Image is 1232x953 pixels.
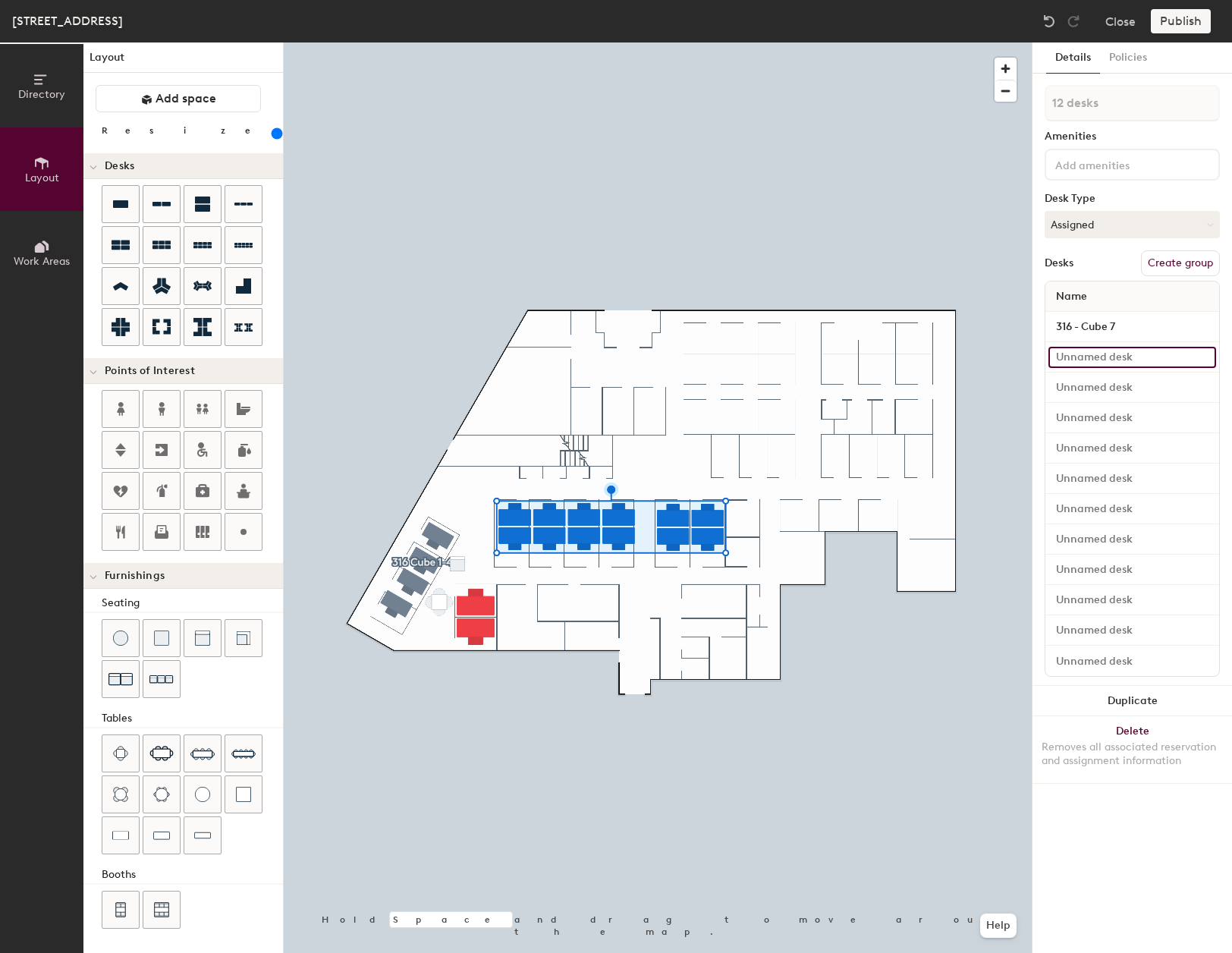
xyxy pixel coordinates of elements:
[1048,529,1216,550] input: Unnamed desk
[1042,741,1223,768] div: Removes all associated reservation and assignment information
[114,902,127,917] img: Four seat booth
[195,631,210,646] img: Couch (middle)
[143,660,181,698] button: Couch (x3)
[102,816,140,854] button: Table (1x2)
[143,891,181,929] button: Six seat booth
[143,619,181,657] button: Cushion
[184,619,222,657] button: Couch (middle)
[105,160,134,172] span: Desks
[184,734,222,772] button: Eight seat table
[102,660,140,698] button: Couch (x2)
[113,787,128,802] img: Four seat round table
[1048,499,1216,520] input: Unnamed desk
[113,746,128,761] img: Four seat table
[102,595,283,612] div: Seating
[1048,407,1216,429] input: Unnamed desk
[18,88,65,101] span: Directory
[236,631,251,646] img: Couch (corner)
[108,667,133,691] img: Couch (x2)
[1048,590,1216,611] input: Unnamed desk
[112,828,129,843] img: Table (1x2)
[102,775,140,813] button: Four seat round table
[1048,468,1216,489] input: Unnamed desk
[102,710,283,727] div: Tables
[102,124,269,137] div: Resize
[1032,716,1232,783] button: DeleteRemoves all associated reservation and assignment information
[83,49,283,73] h1: Layout
[102,734,140,772] button: Four seat table
[184,775,222,813] button: Table (round)
[1048,377,1216,398] input: Unnamed desk
[143,734,181,772] button: Six seat table
[143,775,181,813] button: Six seat round table
[1048,559,1216,580] input: Unnamed desk
[102,891,140,929] button: Four seat booth
[980,914,1017,938] button: Help
[25,171,59,184] span: Layout
[1141,250,1220,276] button: Create group
[96,85,261,112] button: Add space
[154,902,169,917] img: Six seat booth
[154,631,169,646] img: Cushion
[225,775,262,813] button: Table (1x1)
[1066,14,1081,29] img: Redo
[225,734,262,772] button: Ten seat table
[14,255,70,268] span: Work Areas
[149,668,174,691] img: Couch (x3)
[12,11,123,30] div: [STREET_ADDRESS]
[1105,9,1136,33] button: Close
[1048,316,1216,338] input: Unnamed desk
[225,619,262,657] button: Couch (corner)
[102,867,283,883] div: Booths
[1048,650,1216,672] input: Unnamed desk
[105,570,165,582] span: Furnishings
[184,816,222,854] button: Table (1x4)
[105,365,195,377] span: Points of Interest
[195,787,210,802] img: Table (round)
[143,816,181,854] button: Table (1x3)
[1100,42,1156,74] button: Policies
[149,746,174,761] img: Six seat table
[102,619,140,657] button: Stool
[190,741,215,766] img: Eight seat table
[113,631,128,646] img: Stool
[1052,155,1189,173] input: Add amenities
[1045,211,1220,238] button: Assigned
[236,787,251,802] img: Table (1x1)
[153,828,170,843] img: Table (1x3)
[1048,620,1216,641] input: Unnamed desk
[1048,283,1095,310] span: Name
[1048,438,1216,459] input: Unnamed desk
[156,91,216,106] span: Add space
[1046,42,1100,74] button: Details
[1032,686,1232,716] button: Duplicate
[153,787,170,802] img: Six seat round table
[1045,193,1220,205] div: Desk Type
[1048,347,1216,368] input: Unnamed desk
[231,741,256,766] img: Ten seat table
[1045,257,1073,269] div: Desks
[1042,14,1057,29] img: Undo
[1045,131,1220,143] div: Amenities
[194,828,211,843] img: Table (1x4)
